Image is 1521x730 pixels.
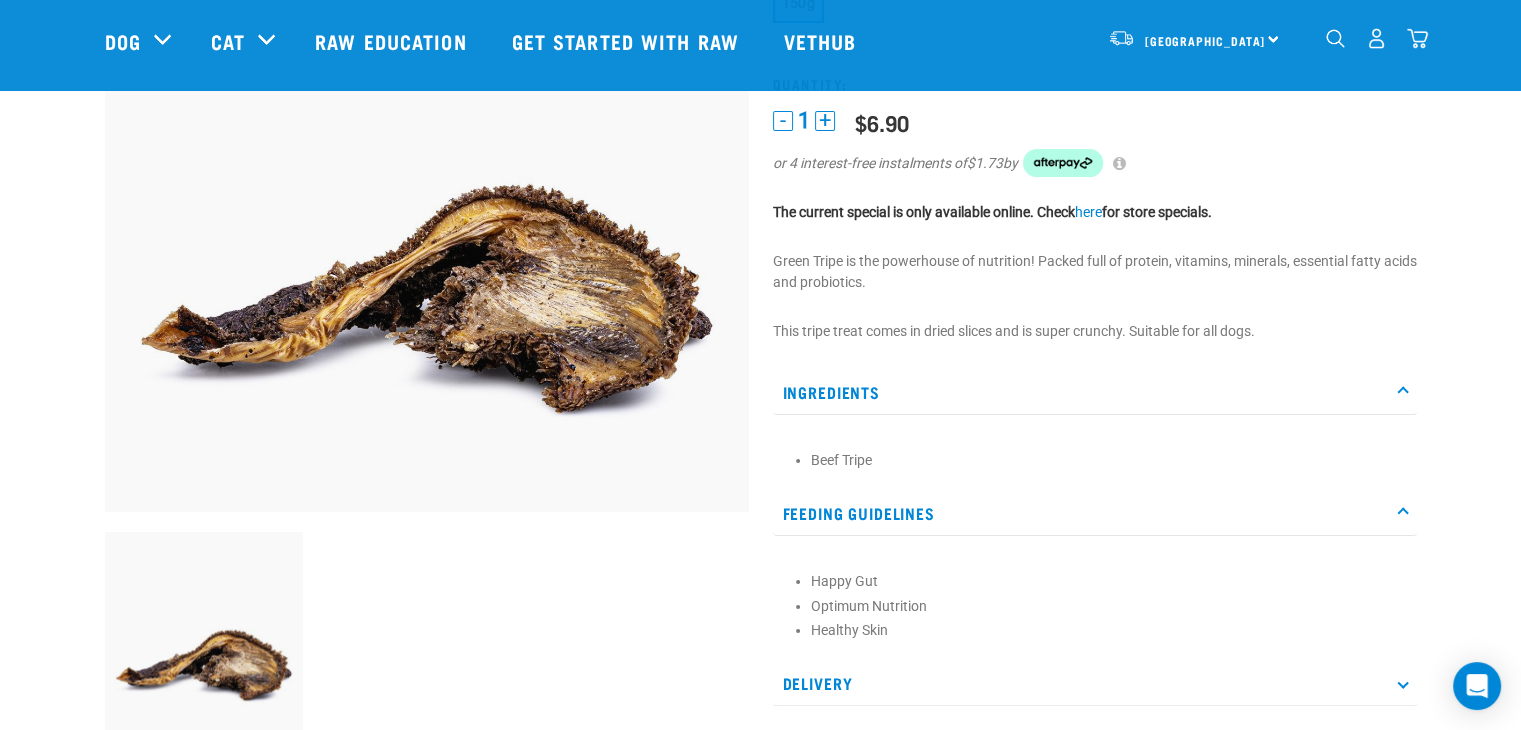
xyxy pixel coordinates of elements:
span: [GEOGRAPHIC_DATA] [1145,37,1266,44]
img: Afterpay [1023,149,1103,177]
p: Ingredients [773,370,1417,415]
p: Delivery [773,661,1417,706]
a: Vethub [764,1,882,81]
span: $1.73 [967,153,1003,174]
div: Open Intercom Messenger [1453,662,1501,710]
span: 1 [798,110,810,131]
a: Get started with Raw [492,1,764,81]
img: home-icon-1@2x.png [1326,29,1345,48]
div: $6.90 [855,110,909,135]
img: van-moving.png [1108,29,1135,47]
p: This tripe treat comes in dried slices and is super crunchy. Suitable for all dogs. [773,321,1417,342]
p: Feeding Guidelines [773,491,1417,536]
a: Cat [211,26,245,56]
img: home-icon@2x.png [1407,28,1428,49]
li: Healthy Skin [811,620,1407,641]
li: Happy Gut [811,571,1407,592]
strong: for store specials. [1102,204,1212,220]
button: - [773,111,793,131]
p: Green Tripe is the powerhouse of nutrition! Packed full of protein, vitamins, minerals, essential... [773,251,1417,293]
li: Optimum Nutrition [811,596,1407,617]
button: + [815,111,835,131]
li: Beef Tripe [811,450,1407,471]
img: user.png [1366,28,1387,49]
a: here [1075,204,1102,220]
strong: The current special is only available online. Check [773,204,1075,220]
a: Raw Education [295,1,491,81]
div: or 4 interest-free instalments of by [773,149,1417,177]
a: Dog [105,26,141,56]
